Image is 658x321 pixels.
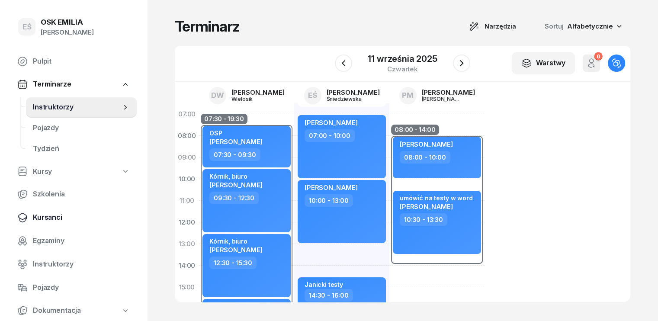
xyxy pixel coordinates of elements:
span: Pojazdy [33,282,130,293]
span: Tydzień [33,143,130,154]
div: [PERSON_NAME] [327,89,380,96]
span: Narzędzia [485,21,516,32]
span: Szkolenia [33,189,130,200]
span: Dokumentacja [33,305,81,316]
div: 07:00 [175,103,199,125]
div: 10:00 - 13:00 [305,194,353,207]
span: DW [211,92,224,99]
a: Egzaminy [10,231,137,251]
div: 12:30 - 15:30 [209,257,257,269]
span: Egzaminy [33,235,130,247]
span: Instruktorzy [33,259,130,270]
span: Kursy [33,166,52,177]
div: Kórnik, biuro [209,173,263,180]
a: Tydzień [26,138,137,159]
div: 07:00 - 10:00 [305,129,355,142]
span: Instruktorzy [33,102,121,113]
span: Kursanci [33,212,130,223]
span: Sortuj [545,21,565,32]
div: umówić na testy w word [400,194,472,202]
a: Pulpit [10,51,137,72]
span: [PERSON_NAME] [400,140,453,148]
div: Warstwy [521,58,565,69]
span: [PERSON_NAME] [305,119,358,127]
button: Narzędzia [461,18,524,35]
span: Pulpit [33,56,130,67]
div: 10:00 [175,168,199,190]
button: 0 [583,55,600,72]
a: Pojazdy [10,277,137,298]
div: 08:00 - 10:00 [400,151,450,164]
a: Instruktorzy [10,254,137,275]
div: 09:00 [175,147,199,168]
div: OSP [209,129,263,137]
div: 11 września 2025 [368,55,437,63]
span: [PERSON_NAME] [305,183,358,192]
span: [PERSON_NAME] [400,202,453,211]
div: OSK EMILIA [41,19,94,26]
div: 13:00 [175,233,199,255]
div: Wielosik [231,96,273,102]
div: 14:30 - 16:00 [305,289,353,302]
div: 11:00 [175,190,199,212]
span: EŚ [308,92,317,99]
span: Alfabetycznie [567,22,613,30]
span: [PERSON_NAME] [209,246,263,254]
span: PM [402,92,414,99]
div: 16:00 [175,298,199,320]
a: Kursy [10,162,137,182]
a: Szkolenia [10,184,137,205]
div: 0 [594,52,602,61]
div: czwartek [368,66,437,72]
a: Instruktorzy [26,97,137,118]
a: Kursanci [10,207,137,228]
div: [PERSON_NAME] [41,27,94,38]
span: [PERSON_NAME] [209,181,263,189]
h1: Terminarz [175,19,240,34]
a: Dokumentacja [10,301,137,321]
a: Pojazdy [26,118,137,138]
div: Kórnik, biuro [209,238,263,245]
button: Sortuj Alfabetycznie [534,17,630,35]
a: PM[PERSON_NAME][PERSON_NAME] [392,84,482,107]
div: 15:00 [175,276,199,298]
a: DW[PERSON_NAME]Wielosik [202,84,292,107]
div: 07:30 - 09:30 [209,148,260,161]
div: [PERSON_NAME] [231,89,285,96]
span: Terminarze [33,79,71,90]
a: Terminarze [10,74,137,94]
div: 09:30 - 12:30 [209,192,259,204]
span: Pojazdy [33,122,130,134]
div: 12:00 [175,212,199,233]
a: EŚ[PERSON_NAME]Śniedziewska [297,84,387,107]
div: 10:30 - 13:30 [400,213,447,226]
div: 08:00 [175,125,199,147]
div: [PERSON_NAME] [422,89,475,96]
div: 14:00 [175,255,199,276]
div: Śniedziewska [327,96,368,102]
div: Janicki testy [305,281,343,288]
div: [PERSON_NAME] [422,96,463,102]
button: Warstwy [512,52,575,74]
span: [PERSON_NAME] [209,138,263,146]
span: EŚ [22,23,32,31]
